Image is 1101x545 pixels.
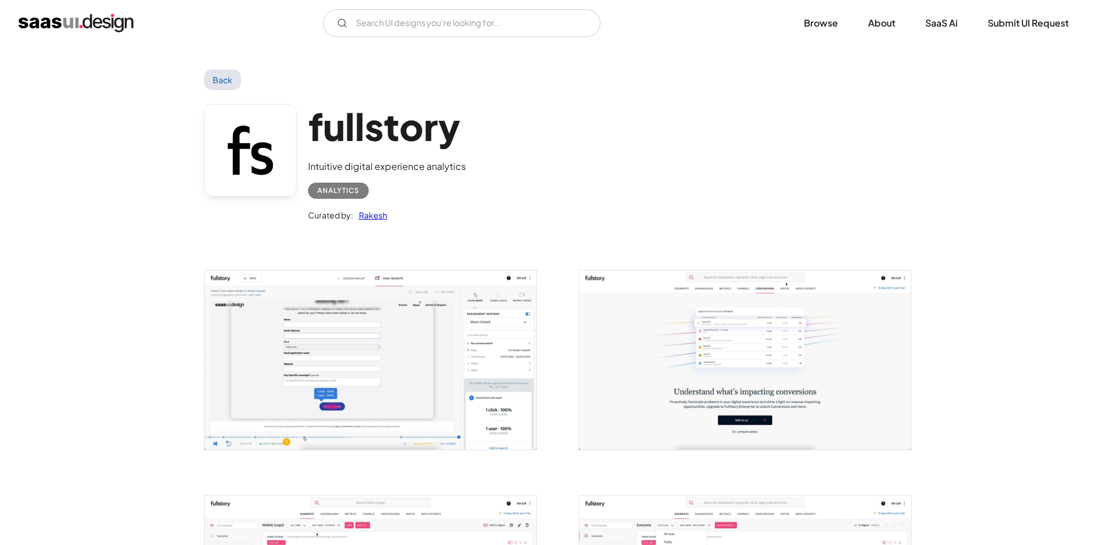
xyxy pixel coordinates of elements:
[317,184,359,198] div: Analytics
[205,270,536,450] a: open lightbox
[974,10,1083,36] a: Submit UI Request
[579,270,911,450] img: 603783c87438a81e86817071_fullstory%20conversion.jpg
[854,10,909,36] a: About
[911,10,972,36] a: SaaS Ai
[204,69,242,90] a: Back
[353,208,387,222] a: Rakesh
[790,10,852,36] a: Browse
[205,270,536,450] img: 603783c8d7931610949cd7ba_fullstory%20click%20map.jpg
[308,160,466,173] div: Intuitive digital experience analytics
[579,270,911,450] a: open lightbox
[323,9,600,37] form: Email Form
[18,14,134,32] a: home
[308,104,466,149] h1: fullstory
[308,208,353,222] div: Curated by:
[323,9,600,37] input: Search UI designs you're looking for...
